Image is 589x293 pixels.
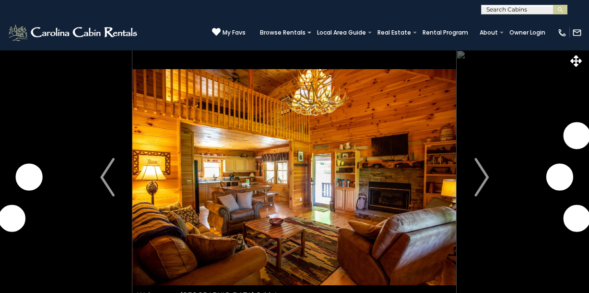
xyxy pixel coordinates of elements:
img: arrow [474,158,489,196]
a: About [475,26,503,39]
img: arrow [100,158,115,196]
a: Real Estate [373,26,416,39]
a: My Favs [212,27,246,37]
img: White-1-2.png [7,23,140,42]
span: My Favs [223,28,246,37]
img: phone-regular-white.png [557,28,567,37]
a: Browse Rentals [255,26,310,39]
a: Local Area Guide [312,26,371,39]
a: Owner Login [505,26,550,39]
a: Rental Program [418,26,473,39]
img: mail-regular-white.png [572,28,582,37]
